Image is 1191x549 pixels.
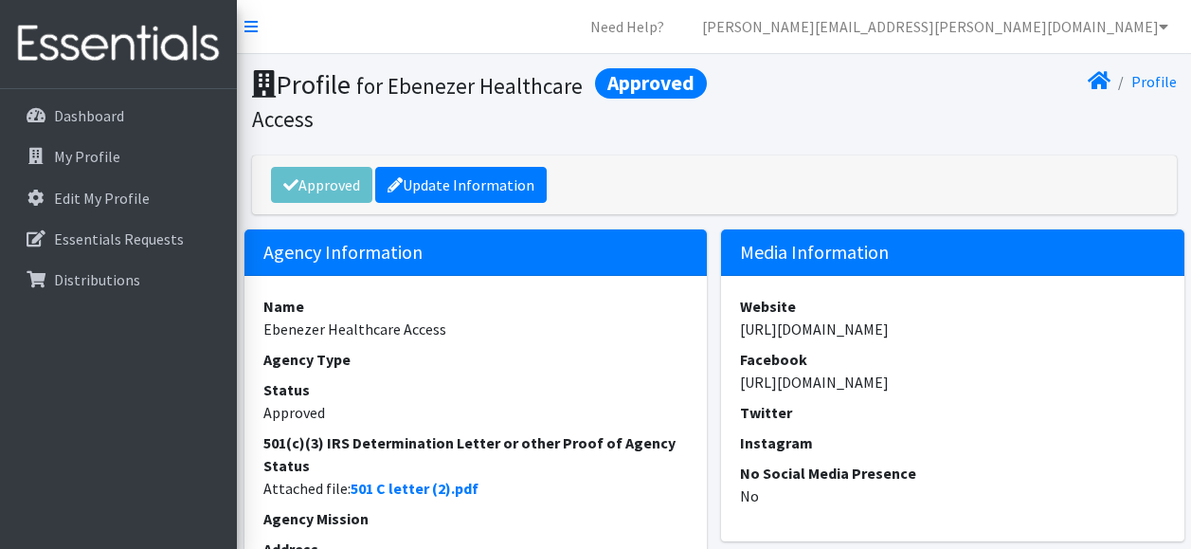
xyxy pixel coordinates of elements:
[740,401,1165,424] dt: Twitter
[721,229,1184,276] h5: Media Information
[740,462,1165,485] dt: No Social Media Presence
[263,477,689,500] dd: Attached file:
[8,261,229,299] a: Distributions
[263,318,689,340] dd: Ebenezer Healthcare Access
[263,431,689,477] dt: 501(c)(3) IRS Determination Letter or other Proof of Agency Status
[595,68,707,99] span: Approved
[244,229,708,276] h5: Agency Information
[740,295,1165,318] dt: Website
[740,431,1165,454] dt: Instagram
[1131,72,1177,91] a: Profile
[54,229,184,248] p: Essentials Requests
[8,12,229,76] img: HumanEssentials
[740,318,1165,340] dd: [URL][DOMAIN_NAME]
[687,8,1183,46] a: [PERSON_NAME][EMAIL_ADDRESS][PERSON_NAME][DOMAIN_NAME]
[351,479,478,498] a: 501 C letter (2).pdf
[263,378,689,401] dt: Status
[263,295,689,318] dt: Name
[740,348,1165,371] dt: Facebook
[263,348,689,371] dt: Agency Type
[263,401,689,424] dd: Approved
[375,167,547,203] a: Update Information
[54,189,150,208] p: Edit My Profile
[252,72,583,133] small: for Ebenezer Healthcare Access
[252,68,708,134] h1: Profile
[8,97,229,135] a: Dashboard
[54,270,140,289] p: Distributions
[54,147,120,166] p: My Profile
[575,8,679,46] a: Need Help?
[8,137,229,175] a: My Profile
[8,179,229,217] a: Edit My Profile
[8,220,229,258] a: Essentials Requests
[740,485,1165,507] dd: No
[263,507,689,530] dt: Agency Mission
[54,106,124,125] p: Dashboard
[740,371,1165,393] dd: [URL][DOMAIN_NAME]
